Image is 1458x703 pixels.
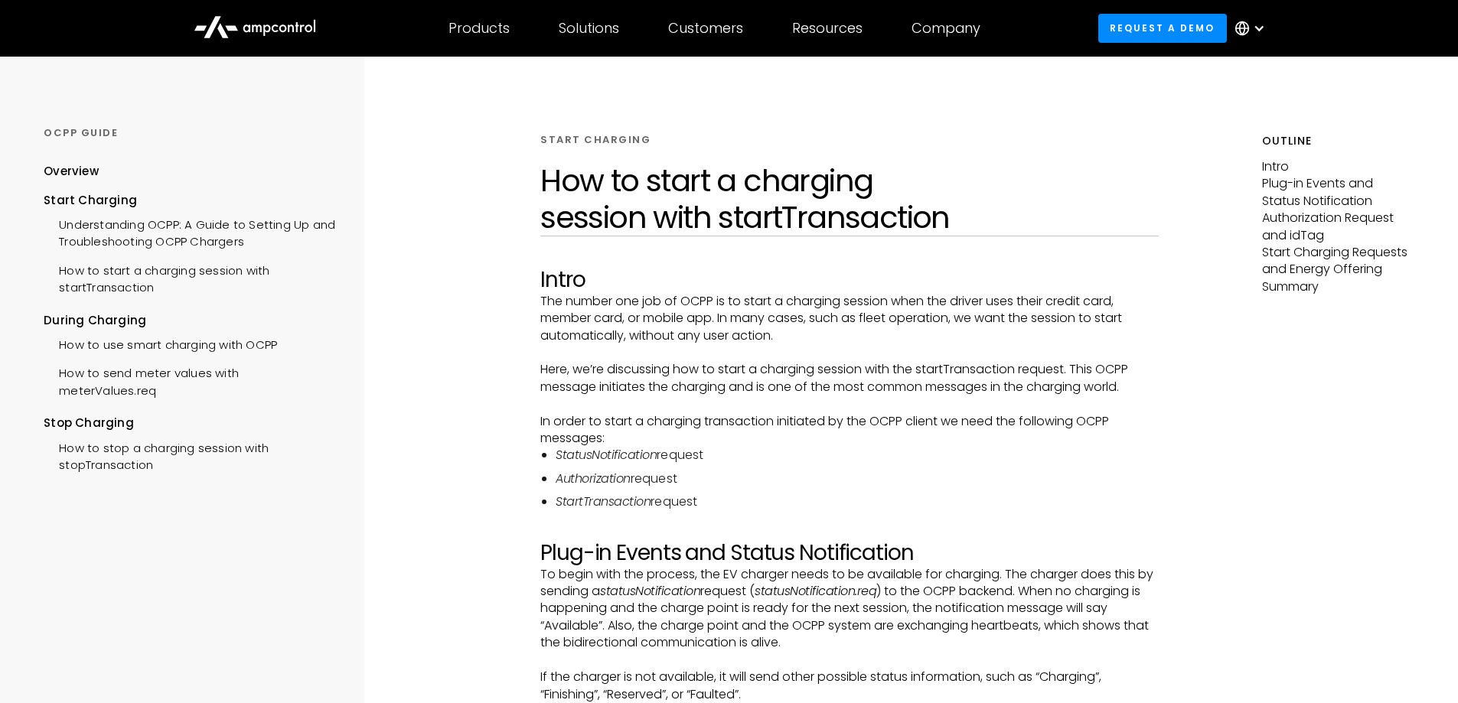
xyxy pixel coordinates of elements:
a: How to send meter values with meterValues.req [44,357,335,403]
p: Start Charging Requests and Energy Offering [1262,244,1414,278]
p: ‍ [540,523,1159,540]
em: Authorization [556,470,631,487]
div: Resources [792,20,863,37]
p: Here, we’re discussing how to start a charging session with the startTransaction request. This OC... [540,361,1159,395]
h1: How to start a charging session with startTransaction [540,162,1159,236]
a: How to use smart charging with OCPP [44,329,277,357]
p: In order to start a charging transaction initiated by the OCPP client we need the following OCPP ... [540,413,1159,448]
a: How to start a charging session with startTransaction [44,255,335,301]
p: ‍ [540,652,1159,669]
div: Company [912,20,980,37]
em: statusNotification [600,582,700,600]
li: request [556,447,1159,464]
div: Overview [44,163,99,180]
em: StatusNotification [556,446,657,464]
em: statusNotification.req [755,582,876,600]
li: request [556,493,1159,510]
div: Products [448,20,510,37]
p: ‍ [540,344,1159,361]
p: Intro [1262,158,1414,175]
h2: Plug-in Events and Status Notification [540,540,1159,566]
a: Request a demo [1098,14,1227,42]
p: Plug-in Events and Status Notification [1262,175,1414,210]
h5: Outline [1262,133,1414,149]
div: Solutions [559,20,619,37]
li: request [556,470,1159,487]
a: How to stop a charging session with stopTransaction [44,432,335,478]
p: ‍ [540,395,1159,412]
div: OCPP GUIDE [44,126,335,140]
div: During Charging [44,312,335,329]
div: START CHARGING [540,133,651,147]
p: Authorization Request and idTag [1262,210,1414,244]
div: Start Charging [44,192,335,209]
h2: Intro [540,267,1159,293]
div: Stop Charging [44,415,335,431]
div: Customers [668,20,743,37]
p: If the charger is not available, it will send other possible status information, such as “Chargin... [540,669,1159,703]
p: The number one job of OCPP is to start a charging session when the driver uses their credit card,... [540,293,1159,344]
em: StartTransaction [556,493,651,510]
a: Overview [44,163,99,191]
a: Understanding OCPP: A Guide to Setting Up and Troubleshooting OCPP Chargers [44,209,335,255]
p: Summary [1262,278,1414,295]
p: To begin with the process, the EV charger needs to be available for charging. The charger does th... [540,566,1159,652]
